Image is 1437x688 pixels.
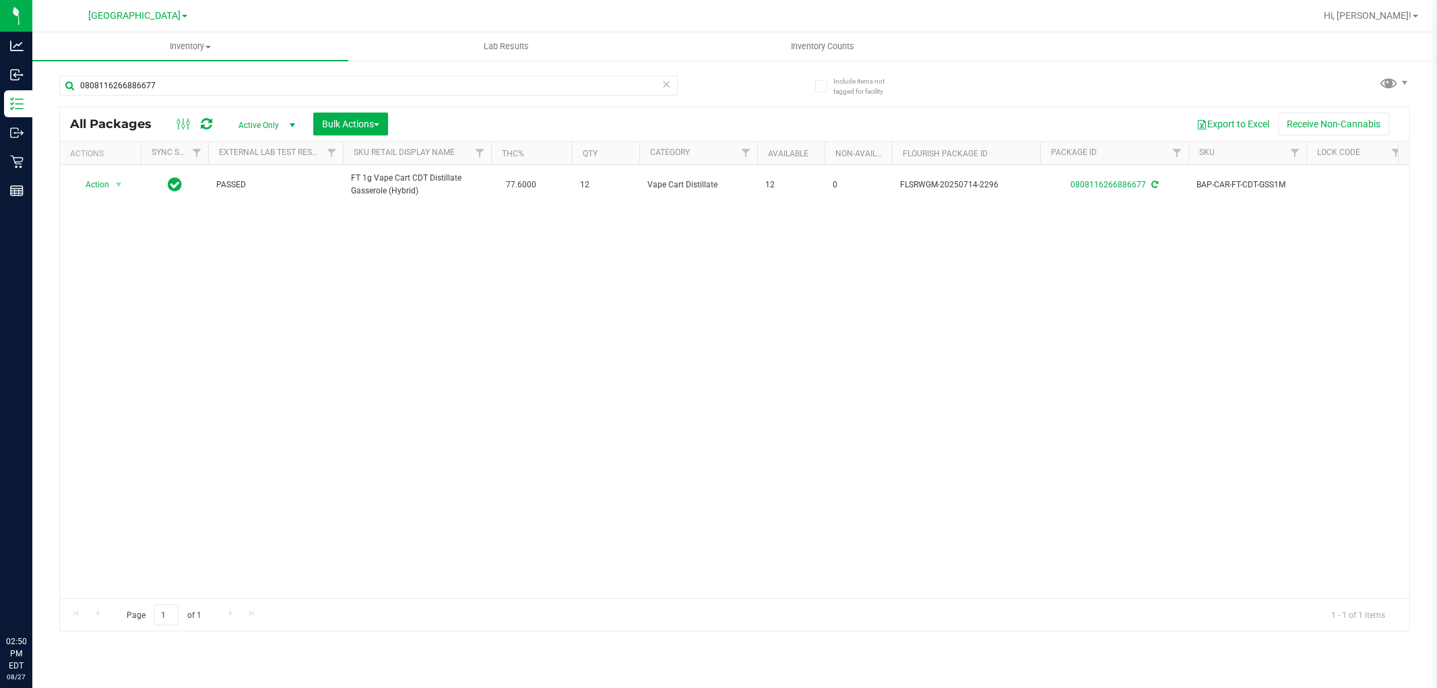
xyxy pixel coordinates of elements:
[647,179,749,191] span: Vape Cart Distillate
[10,184,24,197] inline-svg: Reports
[833,179,884,191] span: 0
[152,148,203,157] a: Sync Status
[499,175,543,195] span: 77.6000
[1199,148,1215,157] a: SKU
[835,149,895,158] a: Non-Available
[773,40,872,53] span: Inventory Counts
[1324,10,1411,21] span: Hi, [PERSON_NAME]!
[13,580,54,621] iframe: Resource center
[1188,113,1278,135] button: Export to Excel
[70,117,165,131] span: All Packages
[216,179,335,191] span: PASSED
[219,148,325,157] a: External Lab Test Result
[88,10,181,22] span: [GEOGRAPHIC_DATA]
[110,175,127,194] span: select
[168,175,182,194] span: In Sync
[580,179,631,191] span: 12
[1385,142,1407,164] a: Filter
[154,604,179,625] input: 1
[1317,148,1360,157] a: Lock Code
[1051,148,1097,157] a: Package ID
[70,149,135,158] div: Actions
[765,179,817,191] span: 12
[32,32,348,61] a: Inventory
[10,97,24,111] inline-svg: Inventory
[10,68,24,82] inline-svg: Inbound
[348,32,664,61] a: Lab Results
[59,75,678,96] input: Search Package ID, Item Name, SKU, Lot or Part Number...
[321,142,343,164] a: Filter
[662,75,672,93] span: Clear
[73,175,110,194] span: Action
[10,39,24,53] inline-svg: Analytics
[1320,604,1396,625] span: 1 - 1 of 1 items
[115,604,212,625] span: Page of 1
[1196,179,1298,191] span: BAP-CAR-FT-CDT-GSS1M
[10,155,24,168] inline-svg: Retail
[6,672,26,682] p: 08/27
[583,149,598,158] a: Qty
[1166,142,1188,164] a: Filter
[10,126,24,139] inline-svg: Outbound
[6,635,26,672] p: 02:50 PM EDT
[1278,113,1389,135] button: Receive Non-Cannabis
[351,172,483,197] span: FT 1g Vape Cart CDT Distillate Gasserole (Hybrid)
[469,142,491,164] a: Filter
[1284,142,1306,164] a: Filter
[32,40,348,53] span: Inventory
[768,149,808,158] a: Available
[664,32,980,61] a: Inventory Counts
[502,149,524,158] a: THC%
[903,149,988,158] a: Flourish Package ID
[833,76,901,96] span: Include items not tagged for facility
[650,148,690,157] a: Category
[186,142,208,164] a: Filter
[354,148,455,157] a: Sku Retail Display Name
[1149,180,1158,189] span: Sync from Compliance System
[322,119,379,129] span: Bulk Actions
[1071,180,1146,189] a: 0808116266886677
[900,179,1032,191] span: FLSRWGM-20250714-2296
[313,113,388,135] button: Bulk Actions
[735,142,757,164] a: Filter
[466,40,547,53] span: Lab Results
